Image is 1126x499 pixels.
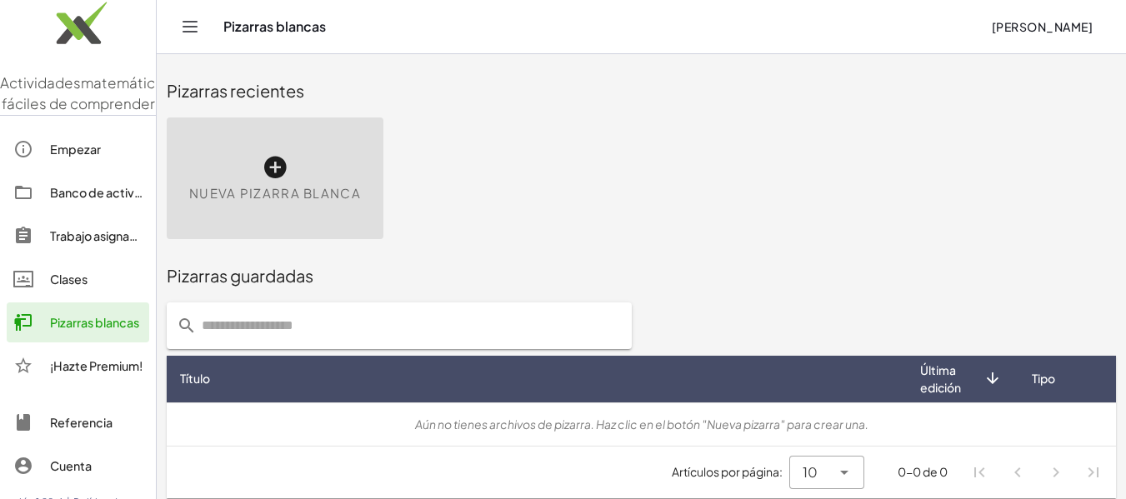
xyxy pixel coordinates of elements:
[7,402,149,442] a: Referencia
[50,228,145,243] font: Trabajo asignado
[180,371,210,386] font: Título
[672,464,783,479] font: Artículos por página:
[898,464,948,479] font: 0-0 de 0
[978,12,1106,42] button: [PERSON_NAME]
[672,463,789,481] span: Artículos por página:
[7,259,149,299] a: Clases
[167,265,313,286] font: Pizarras guardadas
[2,73,172,113] font: matemáticas fáciles de comprender
[189,185,361,201] font: Nueva pizarra blanca
[50,185,173,200] font: Banco de actividades
[50,315,139,330] font: Pizarras blancas
[7,446,149,486] a: Cuenta
[167,80,304,101] font: Pizarras recientes
[7,216,149,256] a: Trabajo asignado
[50,272,88,287] font: Clases
[415,417,868,432] font: Aún no tienes archivos de pizarra. Haz clic en el botón "Nueva pizarra" para crear una.
[50,415,113,430] font: Referencia
[961,453,1113,492] nav: Navegación de paginación
[177,316,197,336] i: prepended action
[177,13,203,40] button: Cambiar navegación
[50,458,92,473] font: Cuenta
[992,19,1093,34] font: [PERSON_NAME]
[920,362,961,395] font: Última edición
[1032,371,1055,386] font: Tipo
[50,358,143,373] font: ¡Hazte Premium!
[7,172,149,212] a: Banco de actividades
[7,302,149,342] a: Pizarras blancas
[803,463,818,481] font: 10
[7,129,149,169] a: Empezar
[50,142,101,157] font: Empezar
